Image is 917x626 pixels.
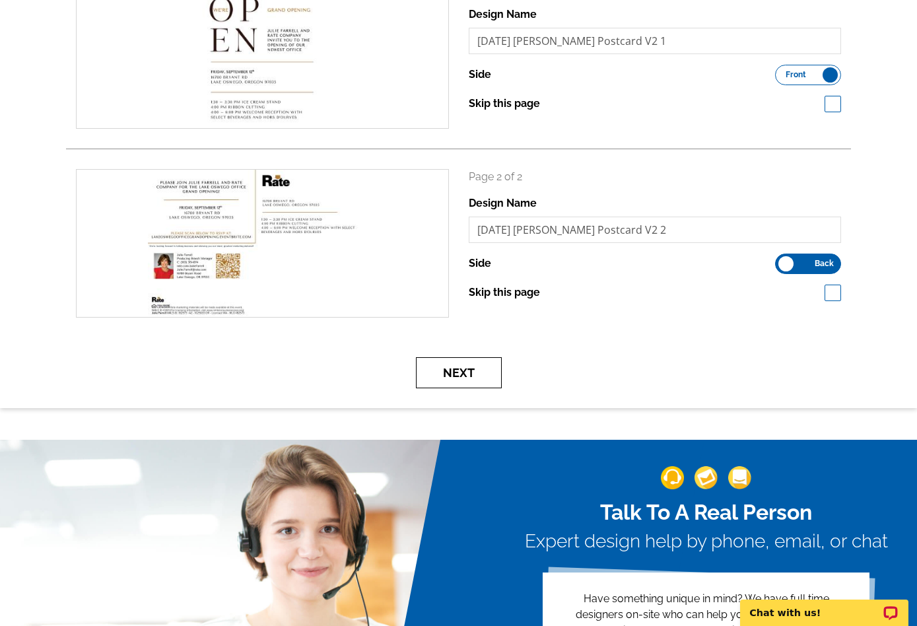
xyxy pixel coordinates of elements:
[469,7,537,22] label: Design Name
[469,28,842,54] input: File Name
[469,217,842,243] input: File Name
[731,584,917,626] iframe: LiveChat chat widget
[661,466,684,489] img: support-img-1.png
[786,71,806,78] span: Front
[525,530,888,553] h3: Expert design help by phone, email, or chat
[695,466,718,489] img: support-img-2.png
[416,357,502,388] button: Next
[469,67,491,83] label: Side
[469,169,842,185] p: Page 2 of 2
[469,256,491,271] label: Side
[469,195,537,211] label: Design Name
[728,466,751,489] img: support-img-3_1.png
[525,500,888,525] h2: Talk To A Real Person
[815,260,834,267] span: Back
[469,96,540,112] label: Skip this page
[469,285,540,300] label: Skip this page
